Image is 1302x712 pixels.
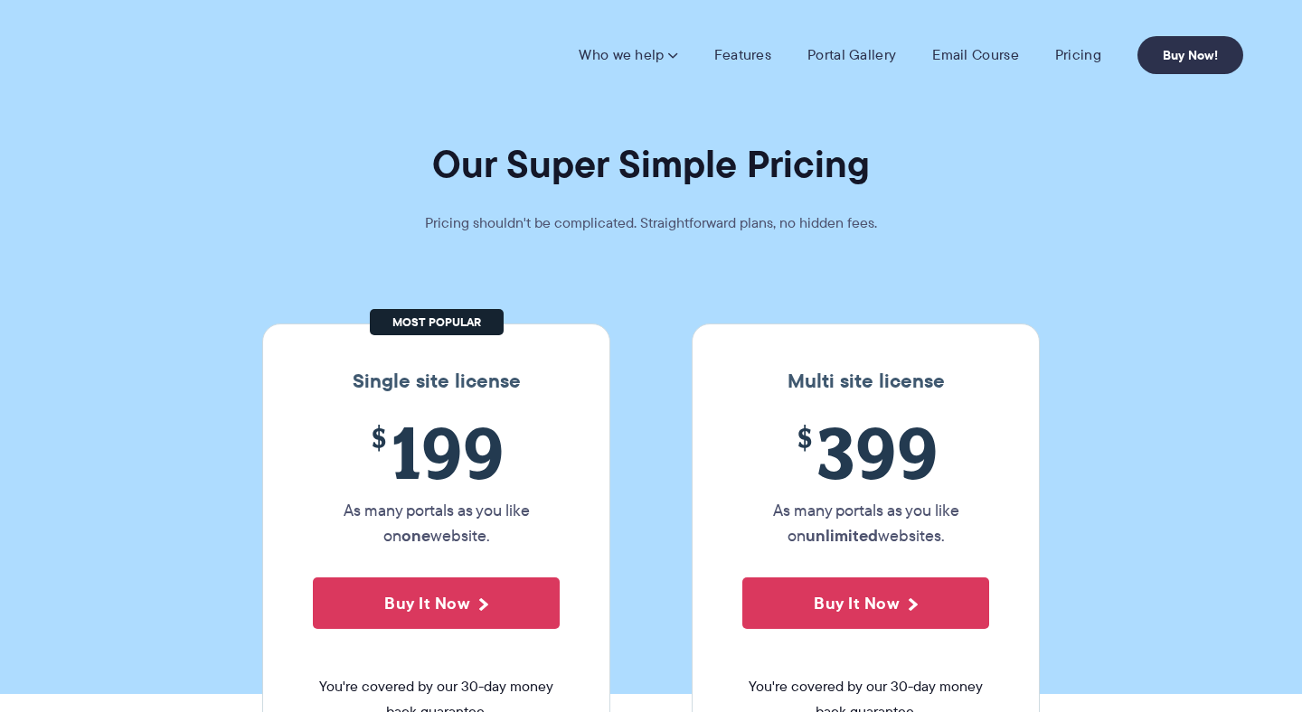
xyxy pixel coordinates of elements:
span: 399 [742,411,989,493]
button: Buy It Now [742,577,989,629]
a: Email Course [932,46,1019,64]
a: Pricing [1055,46,1101,64]
a: Features [714,46,771,64]
a: Portal Gallery [807,46,896,64]
strong: unlimited [806,523,878,548]
strong: one [401,523,430,548]
a: Who we help [579,46,677,64]
p: As many portals as you like on website. [313,498,560,548]
p: As many portals as you like on websites. [742,498,989,548]
h3: Single site license [281,370,591,393]
button: Buy It Now [313,577,560,629]
a: Buy Now! [1137,36,1243,74]
p: Pricing shouldn't be complicated. Straightforward plans, no hidden fees. [380,211,922,236]
span: 199 [313,411,560,493]
h3: Multi site license [711,370,1021,393]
